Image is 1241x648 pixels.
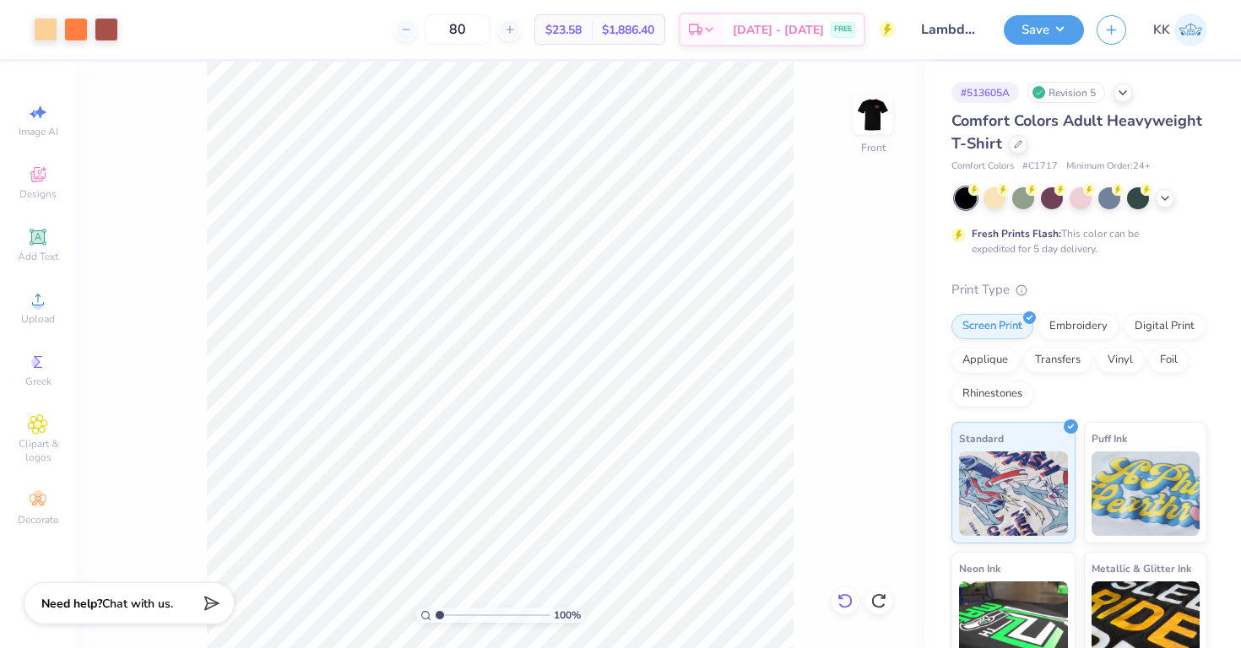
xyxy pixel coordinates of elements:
div: # 513605A [951,82,1019,103]
div: Revision 5 [1027,82,1105,103]
div: Applique [951,348,1019,373]
div: Screen Print [951,314,1033,339]
span: Metallic & Glitter Ink [1092,559,1191,577]
div: Foil [1149,348,1189,373]
span: Comfort Colors Adult Heavyweight T-Shirt [951,111,1202,154]
span: $1,886.40 [602,21,654,39]
div: Vinyl [1097,348,1144,373]
span: [DATE] - [DATE] [733,21,824,39]
img: Standard [959,451,1068,536]
img: Front [856,98,890,132]
span: Add Text [18,250,58,263]
strong: Need help? [41,596,102,612]
span: Neon Ink [959,559,1000,577]
span: Designs [19,187,57,201]
span: Puff Ink [1092,429,1127,447]
input: – – [425,14,490,45]
button: Save [1004,15,1084,45]
span: Chat with us. [102,596,173,612]
span: Upload [21,312,55,326]
span: Decorate [18,513,58,526]
div: Rhinestones [951,381,1033,407]
a: KK [1153,13,1207,46]
strong: Fresh Prints Flash: [972,227,1061,240]
div: Print Type [951,280,1207,300]
span: Clipart & logos [8,437,68,464]
span: # C1717 [1022,159,1058,174]
span: Minimum Order: 24 + [1066,159,1151,174]
input: Untitled Design [908,13,991,46]
img: Puff Ink [1092,451,1200,536]
div: This color can be expedited for 5 day delivery. [972,226,1179,256]
span: Greek [25,375,51,388]
span: Image AI [19,125,58,138]
span: $23.58 [545,21,582,39]
span: KK [1153,20,1170,40]
span: Standard [959,429,1004,447]
div: Front [861,140,886,155]
span: FREE [834,24,852,35]
div: Digital Print [1124,314,1206,339]
span: Comfort Colors [951,159,1014,174]
div: Transfers [1024,348,1092,373]
div: Embroidery [1038,314,1119,339]
img: Katie Kelly [1174,13,1207,46]
span: 100 % [554,607,581,623]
